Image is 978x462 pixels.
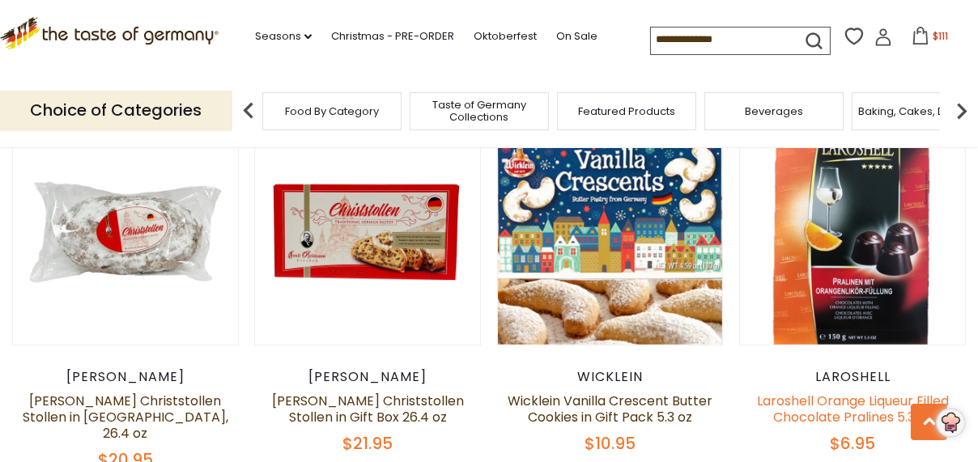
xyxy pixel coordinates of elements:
img: next arrow [946,95,978,127]
a: Oktoberfest [474,28,537,45]
a: Food By Category [285,105,379,117]
a: Seasons [255,28,312,45]
img: Laroshell Orange Liqueur Filled Chocolate Pralines 5.3 oz [740,120,965,345]
div: [PERSON_NAME] [12,369,239,385]
a: [PERSON_NAME] Christstollen Stollen in [GEOGRAPHIC_DATA], 26.4 oz [23,392,228,443]
a: On Sale [556,28,597,45]
a: Wicklein Vanilla Crescent Butter Cookies in Gift Pack 5.3 oz [508,392,712,426]
img: previous arrow [232,95,265,127]
div: [PERSON_NAME] [254,369,481,385]
img: Emil Reimann Christstollen Stollen in Cello, 26.4 oz [13,120,238,345]
div: Wicklein [497,369,724,385]
a: Beverages [745,105,803,117]
a: Laroshell Orange Liqueur Filled Chocolate Pralines 5.3 oz [757,392,949,426]
div: Laroshell [739,369,966,385]
span: $10.95 [585,432,636,455]
img: Wicklein Vanilla Crescent Butter Cookies in Gift Pack 5.3 oz [498,120,723,345]
a: Featured Products [578,105,675,117]
img: Emil Reimann Christstollen Stollen in Gift Box 26.4 oz [255,120,480,345]
span: $6.95 [830,432,875,455]
span: $111 [933,29,948,43]
a: [PERSON_NAME] Christstollen Stollen in Gift Box 26.4 oz [272,392,464,426]
a: Taste of Germany Collections [415,99,544,123]
span: $21.95 [342,432,393,455]
a: Christmas - PRE-ORDER [331,28,454,45]
button: $111 [895,27,964,51]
